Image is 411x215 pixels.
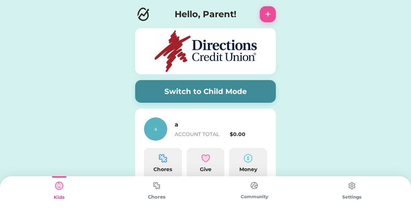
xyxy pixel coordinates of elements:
div: Settings [303,194,401,200]
h6: a [175,120,248,129]
img: type%3Dchores%2C%20state%3Ddefault.svg [149,178,164,193]
div: Chores [108,193,205,201]
button: + [260,6,276,22]
img: type%3Dchores%2C%20state%3Ddefault.svg [247,178,262,193]
div: Give [190,166,222,173]
img: money-cash-dollar-coin--accounting-billing-payment-cash-coin-currency-money-finance.svg [244,154,252,163]
img: type%3Dkids%2C%20state%3Dselected.svg [52,178,66,193]
img: Logo.svg [135,6,151,22]
div: Kids [10,194,108,201]
h4: Hello, Parent! [175,8,236,21]
div: Chores [147,166,179,173]
div: Money [232,166,264,173]
button: Switch to Child Mode [135,80,276,103]
img: programming-module-puzzle-1--code-puzzle-module-programming-plugin-piece.svg [159,154,167,163]
div: ACCOUNT TOTAL [175,131,227,138]
img: DCS%20logo1.jpg [155,30,257,72]
img: type%3Dchores%2C%20state%3Ddefault.svg [345,178,359,193]
div: $0.00 [230,131,267,138]
div: Community [206,193,303,200]
img: interface-favorite-heart--reward-social-rating-media-heart-it-like-favorite-love.svg [201,154,210,163]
